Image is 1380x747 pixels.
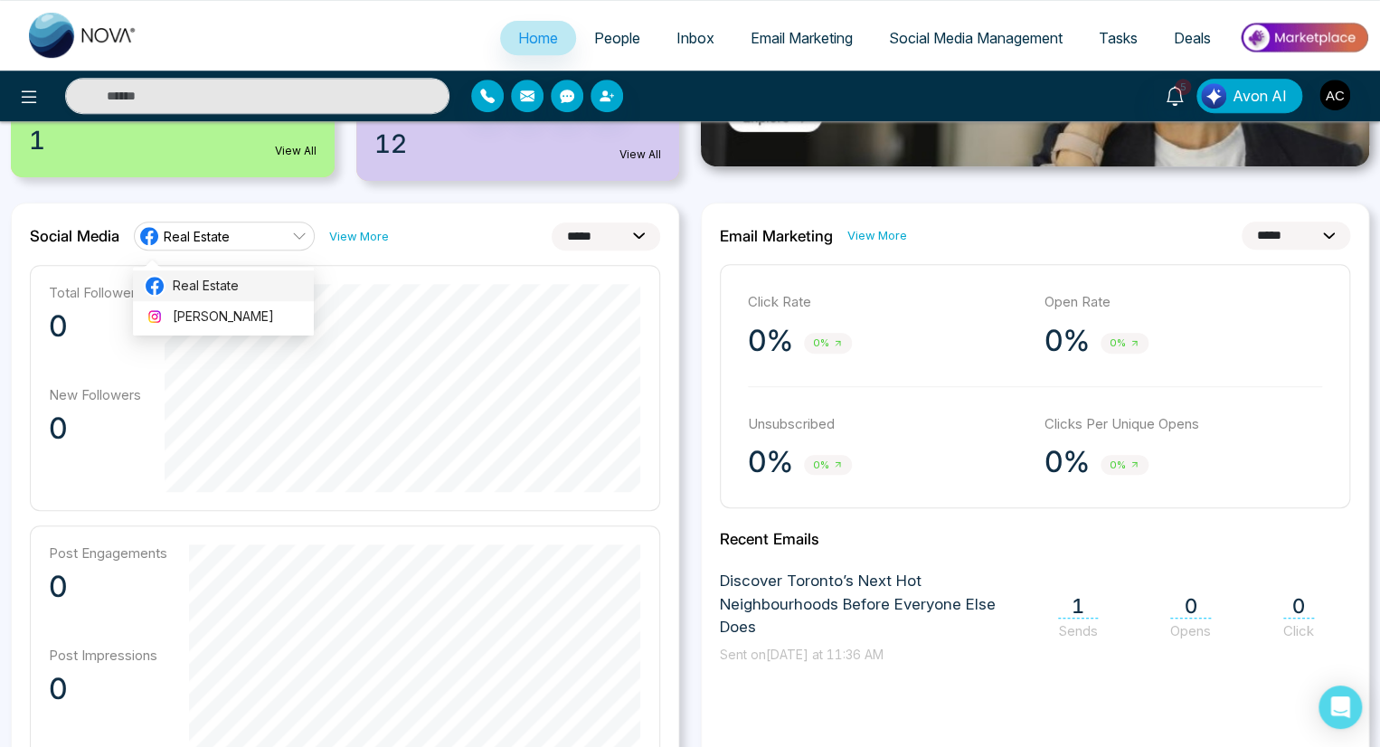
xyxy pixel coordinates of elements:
span: Social Media Management [889,29,1063,47]
span: Avon AI [1233,85,1287,107]
span: [PERSON_NAME] [173,307,303,326]
p: 0% [1044,323,1090,359]
p: 0% [748,444,793,480]
span: Tasks [1099,29,1138,47]
span: Discover Toronto’s Next Hot Neighbourhoods Before Everyone Else Does [720,570,1031,639]
a: View All [619,147,661,163]
p: Post Impressions [49,647,167,664]
a: Home [500,21,576,55]
span: 1 [29,121,45,159]
a: Social Media Management [871,21,1081,55]
span: Inbox [676,29,714,47]
p: Unsubscribed [748,414,1026,435]
p: Total Followers [49,284,143,301]
p: 0 [49,569,167,605]
span: People [594,29,640,47]
h2: Recent Emails [720,530,1350,548]
img: instagram [146,307,164,326]
span: 5 [1175,79,1191,95]
p: 0 [49,308,143,345]
img: User Avatar [1319,80,1350,110]
h2: Social Media [30,227,119,245]
span: Opens [1170,622,1211,639]
span: Email Marketing [751,29,853,47]
a: Deals [1156,21,1229,55]
p: 0% [748,323,793,359]
span: Deals [1174,29,1211,47]
span: 0 [1283,594,1314,619]
div: Open Intercom Messenger [1319,686,1362,729]
span: 0% [1101,455,1148,476]
a: 5 [1153,79,1196,110]
span: 0% [804,455,852,476]
img: Nova CRM Logo [29,13,137,58]
span: Sent on [DATE] at 11:36 AM [720,647,884,662]
a: View All [275,143,317,159]
span: Home [518,29,558,47]
span: Real Estate [173,276,303,296]
img: Lead Flow [1201,83,1226,109]
a: Inbox [658,21,733,55]
span: 0 [1170,594,1211,619]
button: Avon AI [1196,79,1302,113]
span: 12 [374,125,407,163]
span: 1 [1058,594,1098,619]
span: Real Estate [164,228,230,245]
a: Tasks [1081,21,1156,55]
span: 0% [1101,333,1148,354]
p: Post Engagements [49,544,167,562]
p: Open Rate [1044,292,1323,313]
p: 0 [49,671,167,707]
a: People [576,21,658,55]
a: Email Marketing [733,21,871,55]
img: Market-place.gif [1238,17,1369,58]
span: Click [1283,622,1314,639]
p: 0 [49,411,143,447]
p: 0% [1044,444,1090,480]
a: View More [329,228,389,245]
p: New Followers [49,386,143,403]
p: Click Rate [748,292,1026,313]
span: Sends [1058,622,1098,639]
span: 0% [804,333,852,354]
h2: Email Marketing [720,227,833,245]
a: View More [847,227,907,244]
p: Clicks Per Unique Opens [1044,414,1323,435]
